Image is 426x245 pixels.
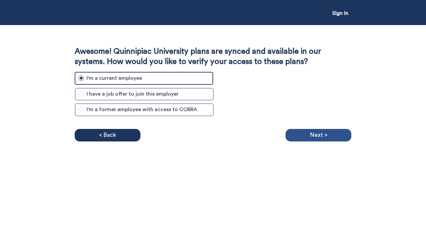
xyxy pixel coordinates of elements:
[84,74,145,82] span: I'm a current employee
[84,90,181,98] span: I have a job offer to join this employer
[99,130,116,140] p: < Back
[310,130,327,140] p: Next >
[75,46,352,67] p: Awesome! Quinnipiac University plans are synced and available in our systems. How would you like ...
[332,11,348,16] a: Sign In
[84,106,200,114] span: I'm a former employee with access to COBRA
